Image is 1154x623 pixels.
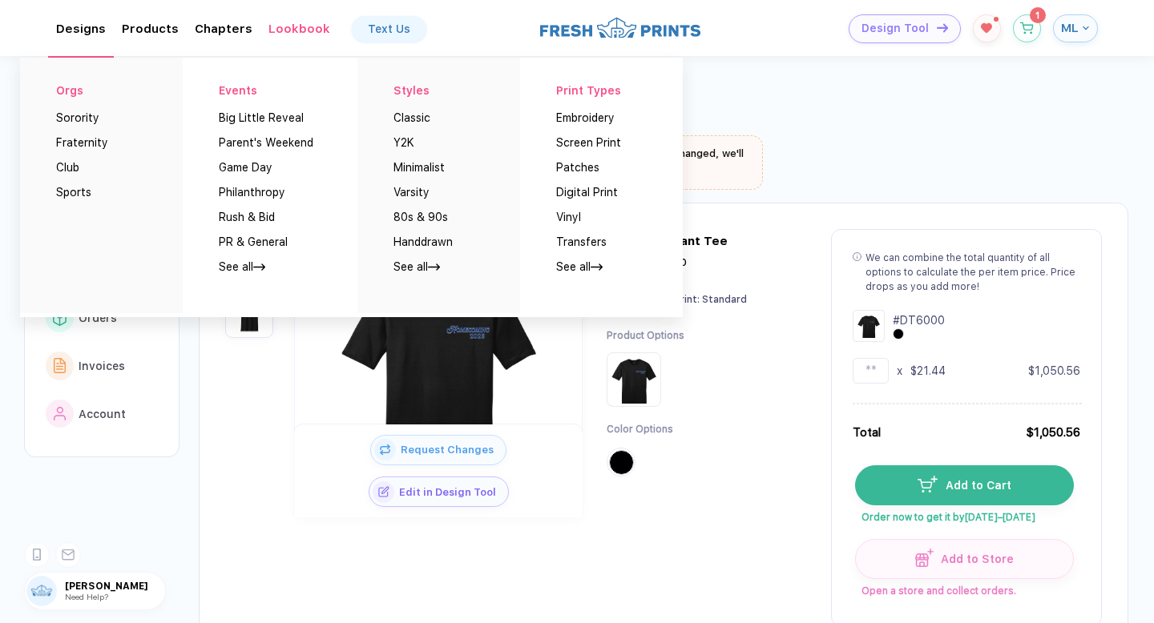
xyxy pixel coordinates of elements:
img: icon [915,549,934,567]
span: Add to Cart [938,479,1011,492]
div: Orgs [56,84,139,97]
img: logo [540,15,700,40]
button: Big Little Reveal [219,99,304,124]
button: Game Day [219,149,272,174]
div: $21.44 [910,363,946,379]
button: Classic [393,99,430,124]
span: Invoices [79,360,125,372]
div: ChaptersToggle dropdown menu chapters [195,22,252,36]
span: Design Tool [861,22,929,35]
div: Text Us [368,22,410,35]
button: iconAdd to Store [855,539,1074,579]
img: icon [937,23,948,32]
div: ProductsToggle dropdown menu [122,22,179,36]
button: Patches [556,149,599,174]
button: Minimalist [393,149,445,174]
button: Y2K [393,124,414,149]
div: We can combine the total quantity of all options to calculate the per item price. Price drops as ... [865,251,1080,294]
a: See all [556,260,603,273]
div: Color Options [607,423,684,436]
a: Text Us [352,16,426,42]
button: Sports [56,174,91,199]
button: Embroidery [556,99,615,124]
div: $1,050.56 [1028,363,1080,379]
button: Philanthropy [219,174,285,199]
span: Order now to get it by [DATE]–[DATE] [855,505,1072,523]
button: iconEdit in Design Tool [369,476,509,507]
img: Design Group Summary Cell [853,310,885,342]
img: link to icon [54,358,67,373]
button: Digital Print [556,174,618,199]
button: link to iconOrders [41,298,166,340]
button: iconAdd to Cart [855,465,1074,505]
div: Styles [393,84,476,97]
div: Lookbook [268,22,330,36]
div: LookbookToggle dropdown menu chapters [268,22,330,36]
button: Screen Print [556,124,621,149]
span: Open a store and collect orders. [855,579,1072,597]
span: ML [1061,21,1079,35]
img: icon [918,476,938,492]
button: Fraternity [56,124,108,149]
img: 6a63135b-6360-4332-be4d-3c66ec1c00cc_nt_front_1757439679907.jpg [310,237,567,493]
a: See all [393,260,440,273]
div: Toggle dropdown menu [20,58,683,317]
span: Orders [79,311,117,324]
button: Varsity [393,174,430,199]
span: [PERSON_NAME] [65,581,165,592]
img: Product Option [610,356,658,404]
img: icon [374,439,396,460]
div: DesignsToggle dropdown menu [56,22,106,36]
button: Handdrawn [393,223,453,248]
img: user profile [26,576,57,606]
span: Edit in Design Tool [394,486,508,498]
button: Parent's Weekend [219,124,313,149]
button: ML [1053,14,1098,42]
button: iconRequest Changes [370,435,506,465]
button: PR & General [219,223,288,248]
span: Standard [702,294,747,305]
sup: 1 [994,17,999,22]
span: Need Help? [65,592,108,601]
button: Sorority [56,99,99,124]
div: Events [219,84,313,97]
div: x [897,363,902,379]
button: Transfers [556,223,607,248]
div: Print Types [556,84,639,97]
button: 80s & 90s [393,199,448,223]
button: link to iconInvoices [41,345,166,387]
span: Request Changes [396,444,506,456]
button: Rush & Bid [219,199,275,223]
div: # DT6000 [893,312,945,328]
button: Design Toolicon [849,14,961,43]
div: Product Options [607,329,684,343]
div: Total [853,424,881,441]
a: See all [219,260,265,273]
img: link to icon [53,311,67,325]
button: Club [56,149,79,174]
sup: 1 [1030,7,1046,23]
button: Vinyl [556,199,581,223]
img: link to icon [54,407,67,421]
div: $1,050.56 [1026,424,1080,441]
span: Account [79,408,126,420]
span: 1 [1035,10,1039,20]
span: Add to Store [934,553,1015,565]
img: icon [373,481,394,503]
button: link to iconAccount [41,393,166,435]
